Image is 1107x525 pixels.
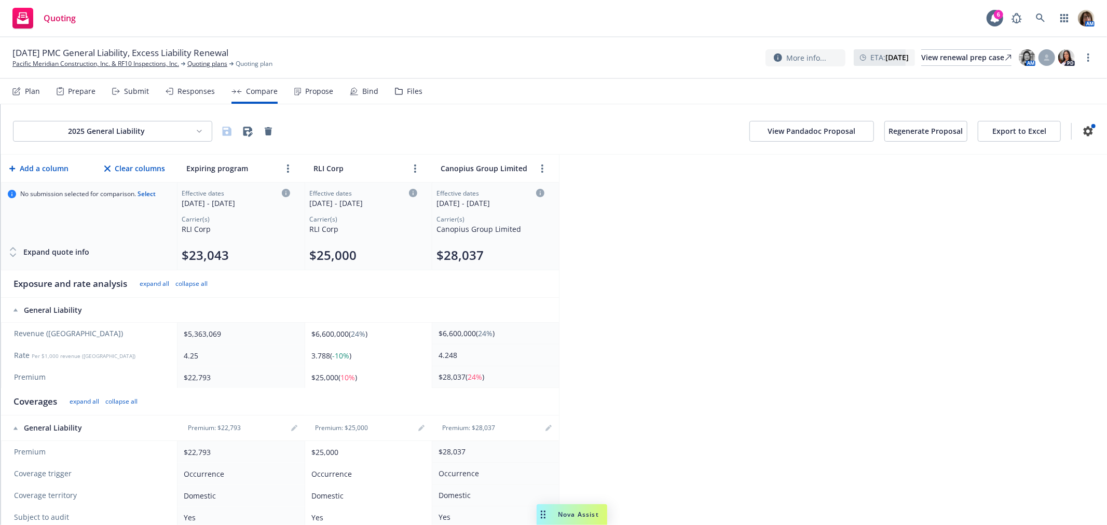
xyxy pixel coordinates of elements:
a: more [1082,51,1095,64]
button: expand all [140,280,169,288]
button: $25,000 [309,247,357,264]
div: Effective dates [436,189,544,198]
div: Effective dates [309,189,417,198]
div: Occurrence [439,468,549,479]
div: Yes [439,512,549,522]
a: Report a Bug [1006,8,1027,29]
div: Effective dates [182,189,290,198]
a: more [409,162,421,175]
button: $28,037 [436,247,484,264]
input: Expiring program [184,161,278,176]
div: 2025 General Liability [22,126,191,136]
span: Quoting [44,14,76,22]
span: $6,600,000 ( ) [439,328,495,338]
span: 3.788 ( ) [311,351,351,361]
img: photo [1078,10,1095,26]
div: Yes [184,512,294,523]
button: View Pandadoc Proposal [749,121,874,142]
div: Submit [124,87,149,95]
div: $5,363,069 [184,328,294,339]
span: $25,000 ( ) [311,372,357,382]
div: Files [407,87,422,95]
div: RLI Corp [309,224,417,234]
button: more [536,162,549,175]
span: Subject to audit [14,512,167,522]
a: Quoting [8,4,80,33]
span: [DATE] PMC General Liability, Excess Liability Renewal [12,47,228,59]
input: RLI Corp [311,161,405,176]
span: Coverage territory [14,490,167,501]
div: $25,000 [311,447,421,458]
div: General Liability [13,305,167,315]
span: -10% [332,351,349,361]
div: Yes [311,512,421,523]
div: Exposure and rate analysis [13,278,127,290]
button: Clear columns [102,158,167,179]
div: Premium: $28,037 [436,424,501,432]
div: Bind [362,87,378,95]
div: Premium: $22,793 [182,424,247,432]
span: 24% [478,328,493,338]
div: Click to edit column carrier quote details [436,189,544,209]
button: Regenerate Proposal [884,121,967,142]
div: Coverages [13,395,57,408]
span: No submission selected for comparison. [20,190,156,198]
button: expand all [70,397,99,406]
div: Click to edit column carrier quote details [309,189,417,209]
span: Coverage trigger [14,468,167,479]
div: Prepare [68,87,95,95]
div: Total premium (click to edit billing info) [436,247,544,264]
button: Expand quote info [8,242,89,262]
span: More info... [786,52,826,63]
div: Canopius Group Limited [436,224,544,234]
span: Nova Assist [558,510,599,519]
div: Premium: $25,000 [309,424,374,432]
span: Quoting plan [236,59,272,68]
div: Carrier(s) [309,215,417,224]
div: [DATE] - [DATE] [436,198,544,209]
a: editPencil [542,422,555,434]
span: Revenue ([GEOGRAPHIC_DATA]) [14,328,167,339]
div: 4.25 [184,350,294,361]
div: Propose [305,87,333,95]
a: View renewal prep case [921,49,1012,66]
span: $28,037 ( ) [439,372,484,382]
a: more [282,162,294,175]
a: editPencil [288,422,300,434]
div: [DATE] - [DATE] [182,198,290,209]
div: Drag to move [537,504,550,525]
div: Domestic [439,490,549,501]
img: photo [1019,49,1035,66]
span: Premium [14,372,167,382]
span: $6,600,000 ( ) [311,329,367,339]
div: Carrier(s) [436,215,544,224]
div: Compare [246,87,278,95]
span: 24% [468,372,482,382]
button: $23,043 [182,247,229,264]
div: Domestic [311,490,421,501]
button: Export to Excel [978,121,1061,142]
div: View renewal prep case [921,50,1012,65]
span: 10% [340,372,355,382]
button: Add a column [7,158,71,179]
a: Quoting plans [187,59,227,68]
a: Search [1030,8,1051,29]
div: Responses [177,87,215,95]
div: 4.248 [439,350,549,361]
div: Plan [25,87,40,95]
span: 24% [351,329,365,339]
strong: [DATE] [885,52,909,62]
div: RLI Corp [182,224,290,234]
div: Domestic [184,490,294,501]
div: $22,793 [184,447,294,458]
div: Total premium (click to edit billing info) [309,247,417,264]
button: collapse all [175,280,208,288]
div: $22,793 [184,372,294,383]
span: Rate [14,350,167,361]
div: Carrier(s) [182,215,290,224]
